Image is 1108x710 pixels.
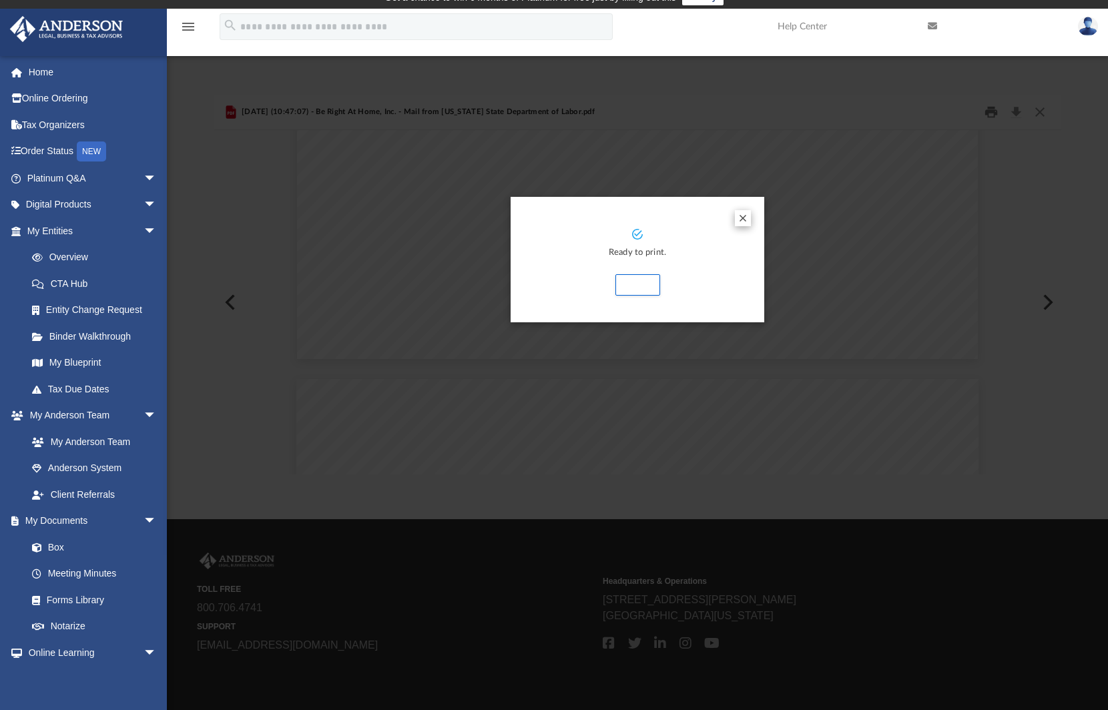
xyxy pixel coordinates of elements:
[180,19,196,35] i: menu
[9,402,170,429] a: My Anderson Teamarrow_drop_down
[144,165,170,192] span: arrow_drop_down
[19,297,177,324] a: Entity Change Request
[9,218,177,244] a: My Entitiesarrow_drop_down
[19,534,164,561] a: Box
[524,246,751,261] p: Ready to print.
[214,95,1061,474] div: Preview
[9,192,177,218] a: Digital Productsarrow_drop_down
[19,428,164,455] a: My Anderson Team
[19,455,170,482] a: Anderson System
[19,613,170,640] a: Notarize
[19,587,164,613] a: Forms Library
[180,25,196,35] a: menu
[9,111,177,138] a: Tax Organizers
[615,274,660,296] button: Print
[19,481,170,508] a: Client Referrals
[144,218,170,245] span: arrow_drop_down
[144,402,170,430] span: arrow_drop_down
[9,138,177,165] a: Order StatusNEW
[223,18,238,33] i: search
[6,16,127,42] img: Anderson Advisors Platinum Portal
[19,244,177,271] a: Overview
[144,508,170,535] span: arrow_drop_down
[1078,17,1098,36] img: User Pic
[9,508,170,535] a: My Documentsarrow_drop_down
[19,350,170,376] a: My Blueprint
[19,270,177,297] a: CTA Hub
[144,639,170,667] span: arrow_drop_down
[9,59,177,85] a: Home
[19,376,177,402] a: Tax Due Dates
[9,165,177,192] a: Platinum Q&Aarrow_drop_down
[19,561,170,587] a: Meeting Minutes
[19,323,177,350] a: Binder Walkthrough
[144,192,170,219] span: arrow_drop_down
[77,141,106,161] div: NEW
[9,85,177,112] a: Online Ordering
[9,639,170,666] a: Online Learningarrow_drop_down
